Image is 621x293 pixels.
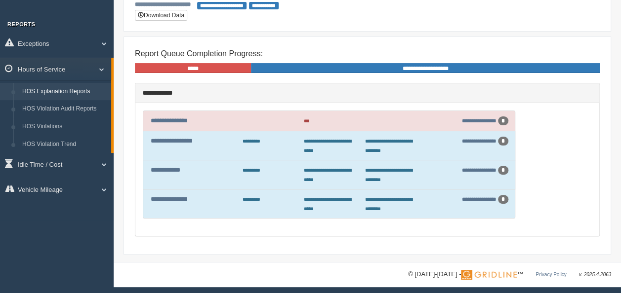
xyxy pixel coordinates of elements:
a: HOS Explanation Reports [18,83,111,101]
h4: Report Queue Completion Progress: [135,49,600,58]
img: Gridline [461,270,517,280]
a: HOS Violations [18,118,111,136]
a: Privacy Policy [536,272,566,277]
div: © [DATE]-[DATE] - ™ [408,269,611,280]
button: Download Data [135,10,187,21]
span: v. 2025.4.2063 [579,272,611,277]
a: HOS Violation Trend [18,136,111,153]
a: HOS Violation Audit Reports [18,100,111,118]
